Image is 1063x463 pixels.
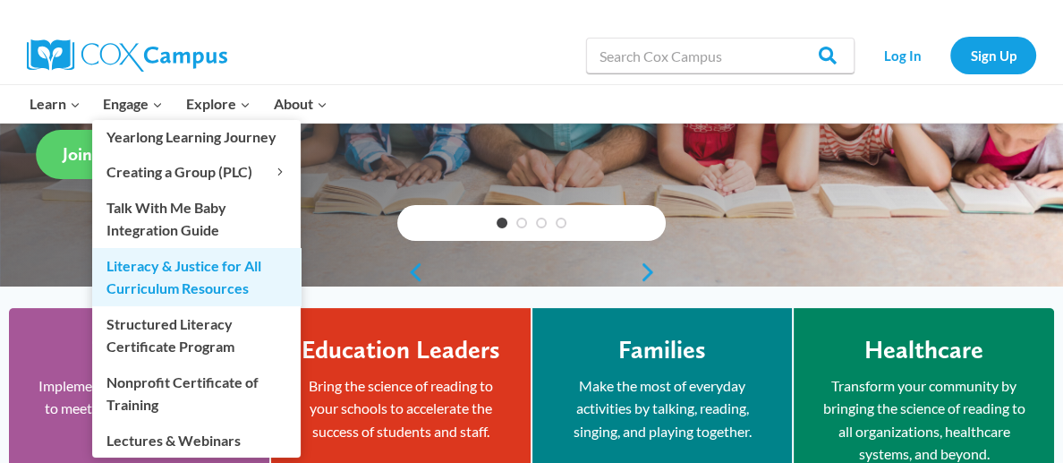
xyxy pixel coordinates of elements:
button: Child menu of Creating a Group (PLC) [92,155,301,189]
p: Bring the science of reading to your schools to accelerate the success of students and staff. [298,374,504,443]
span: Join Now [63,143,133,165]
a: Talk With Me Baby Integration Guide [92,190,301,247]
a: Sign Up [950,37,1036,73]
button: Child menu of About [262,85,339,123]
nav: Primary Navigation [18,85,338,123]
h4: Families [618,335,706,365]
a: Log In [863,37,941,73]
a: 2 [516,218,527,228]
a: Structured Literacy Certificate Program [92,306,301,364]
div: content slider buttons [397,254,666,290]
a: 4 [556,218,566,228]
a: previous [397,262,424,283]
a: 3 [536,218,547,228]
a: 1 [497,218,507,228]
a: Nonprofit Certificate of Training [92,364,301,422]
a: Lectures & Webinars [92,423,301,457]
input: Search Cox Campus [586,38,855,73]
button: Child menu of Engage [92,85,175,123]
a: Join Now [36,130,160,179]
img: Cox Campus [27,39,227,72]
button: Child menu of Learn [18,85,92,123]
p: Make the most of everyday activities by talking, reading, singing, and playing together. [559,374,765,443]
a: next [639,262,666,283]
p: Implement the science of reading to meet, reach, and teach every child. [36,374,242,443]
a: Yearlong Learning Journey [92,120,301,154]
nav: Secondary Navigation [863,37,1036,73]
button: Child menu of Explore [174,85,262,123]
h4: Healthcare [864,335,983,365]
a: Literacy & Justice for All Curriculum Resources [92,248,301,305]
h4: Education Leaders [302,335,500,365]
